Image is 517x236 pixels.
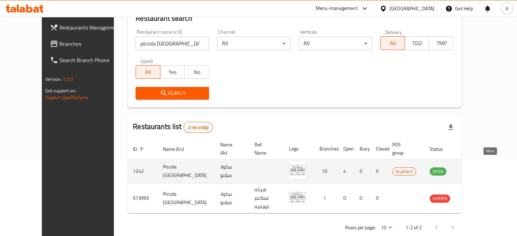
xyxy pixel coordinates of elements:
[380,36,405,50] button: All
[215,159,249,183] td: بيكولا ميلانو
[140,58,153,63] label: Upsell
[345,223,375,232] p: Rows per page:
[392,141,416,157] span: POS group
[338,139,354,159] th: Open
[289,188,306,205] img: Piccola Milano
[354,159,370,183] td: 0
[136,37,209,50] input: Search for restaurant name or ID..
[45,52,128,68] a: Search Branch Phone
[220,141,241,157] span: Name (Ar)
[314,139,338,159] th: Branches
[314,183,338,213] td: 1
[385,30,402,34] label: Delivery
[136,65,160,79] button: All
[63,75,73,84] span: 1.0.0
[408,38,427,48] span: TGO
[157,159,215,183] td: Piccola [GEOGRAPHIC_DATA]
[184,65,209,79] button: No
[133,145,146,153] span: ID
[59,56,123,64] span: Search Branch Phone
[163,67,182,77] span: Yes
[136,13,453,23] h2: Restaurant search
[45,19,128,36] a: Restaurants Management
[383,38,402,48] span: All
[283,139,314,159] th: Logo
[157,183,215,213] td: Piccola [GEOGRAPHIC_DATA]
[429,36,454,50] button: TMP
[249,183,283,213] td: شركه مطاعم غورميه
[370,159,387,183] td: 0
[160,65,185,79] button: Yes
[390,5,434,12] div: [GEOGRAPHIC_DATA]
[255,141,275,157] span: Ref. Name
[393,168,416,176] span: GrubTech
[299,37,372,50] div: All
[430,145,452,153] span: Status
[59,23,123,32] span: Restaurants Management
[187,67,206,77] span: No
[45,86,76,95] span: Get support on:
[405,223,421,232] p: 1-2 of 2
[316,4,358,13] div: Menu-management
[184,124,213,131] span: 2 record(s)
[217,37,291,50] div: All
[133,122,213,133] h2: Restaurants list
[314,159,338,183] td: 10
[289,161,306,178] img: Piccola Milano
[404,36,429,50] button: TGO
[370,139,387,159] th: Closed
[505,5,508,12] span: B
[354,139,370,159] th: Busy
[141,89,204,97] span: Search
[127,139,483,213] table: enhanced table
[163,145,193,153] span: Name (En)
[430,168,446,176] span: OPEN
[354,183,370,213] td: 0
[460,139,483,159] th: Action
[338,159,354,183] td: 4
[370,183,387,213] td: 0
[45,36,128,52] a: Branches
[136,87,209,99] button: Search
[430,195,450,202] span: HIDDEN
[45,93,88,102] a: Support.OpsPlatform
[59,40,123,48] span: Branches
[215,183,249,213] td: بيكولا ميلانو
[127,183,157,213] td: 673965
[378,223,394,233] div: Rows per page:
[432,38,451,48] span: TMP
[45,75,62,84] span: Version:
[443,119,459,135] div: Export file
[338,183,354,213] td: 0
[139,67,158,77] span: All
[127,159,157,183] td: 1242
[184,122,213,133] div: Total records count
